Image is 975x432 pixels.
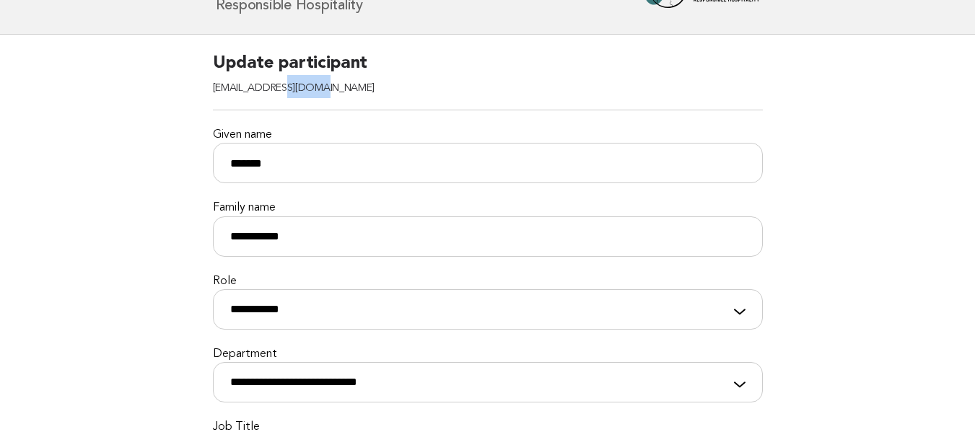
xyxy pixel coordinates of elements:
h2: Update participant [213,52,763,110]
span: [EMAIL_ADDRESS][DOMAIN_NAME] [213,83,375,94]
label: Role [213,274,763,289]
label: Given name [213,128,763,143]
label: Family name [213,200,763,216]
label: Department [213,347,763,362]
